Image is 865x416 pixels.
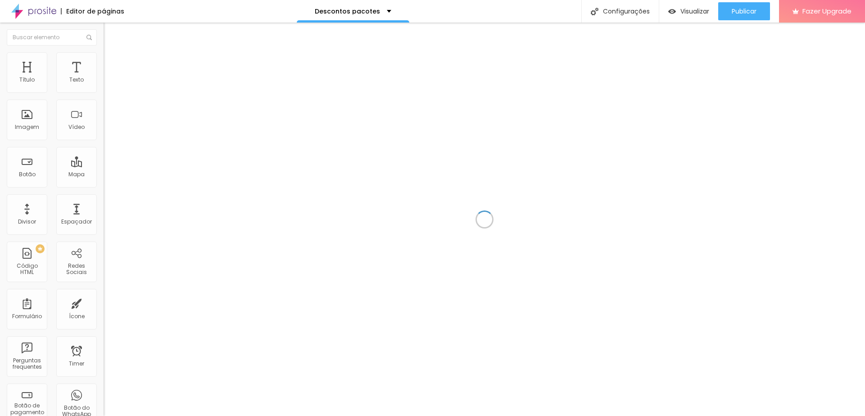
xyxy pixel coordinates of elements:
div: Timer [69,361,84,367]
div: Redes Sociais [59,263,94,276]
div: Título [19,77,35,83]
input: Buscar elemento [7,29,97,46]
div: Espaçador [61,219,92,225]
img: Icone [591,8,598,15]
div: Código HTML [9,263,45,276]
div: Texto [69,77,84,83]
div: Perguntas frequentes [9,357,45,370]
span: Visualizar [680,8,709,15]
div: Botão [19,171,36,178]
div: Formulário [12,313,42,320]
button: Visualizar [659,2,718,20]
p: Descontos pacotes [315,8,380,14]
button: Publicar [718,2,770,20]
div: Vídeo [68,124,85,130]
div: Ícone [69,313,85,320]
span: Publicar [732,8,756,15]
div: Imagem [15,124,39,130]
span: Fazer Upgrade [802,7,851,15]
div: Editor de páginas [61,8,124,14]
div: Mapa [68,171,85,178]
div: Divisor [18,219,36,225]
img: view-1.svg [668,8,676,15]
div: Botão de pagamento [9,402,45,416]
img: Icone [86,35,92,40]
